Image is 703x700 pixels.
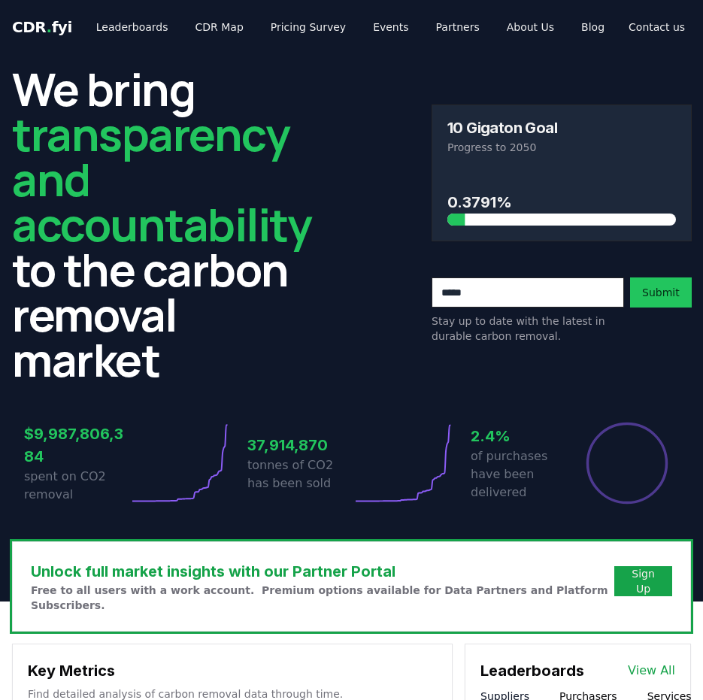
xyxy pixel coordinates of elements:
div: Percentage of sales delivered [585,421,669,505]
h3: Unlock full market insights with our Partner Portal [31,560,614,583]
nav: Main [84,14,617,41]
span: . [47,18,52,36]
a: Partners [424,14,492,41]
h2: We bring to the carbon removal market [12,66,311,382]
h3: 10 Gigaton Goal [447,120,557,135]
p: Progress to 2050 [447,140,676,155]
a: Blog [569,14,617,41]
p: Stay up to date with the latest in durable carbon removal. [432,314,624,344]
a: About Us [495,14,566,41]
a: CDR Map [183,14,256,41]
span: transparency and accountability [12,103,311,255]
h3: 37,914,870 [247,434,352,456]
p: Free to all users with a work account. Premium options available for Data Partners and Platform S... [31,583,614,613]
a: Events [361,14,420,41]
h3: $9,987,806,384 [24,423,129,468]
button: Sign Up [614,566,672,596]
h3: Key Metrics [28,659,437,682]
h3: 2.4% [471,425,575,447]
a: Contact us [617,14,697,41]
a: View All [628,662,675,680]
a: CDR.fyi [12,17,72,38]
p: tonnes of CO2 has been sold [247,456,352,492]
button: Submit [630,277,692,308]
p: spent on CO2 removal [24,468,129,504]
a: Sign Up [626,566,660,596]
a: Pricing Survey [259,14,358,41]
p: of purchases have been delivered [471,447,575,502]
h3: 0.3791% [447,191,676,214]
h3: Leaderboards [480,659,584,682]
span: CDR fyi [12,18,72,36]
a: Leaderboards [84,14,180,41]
